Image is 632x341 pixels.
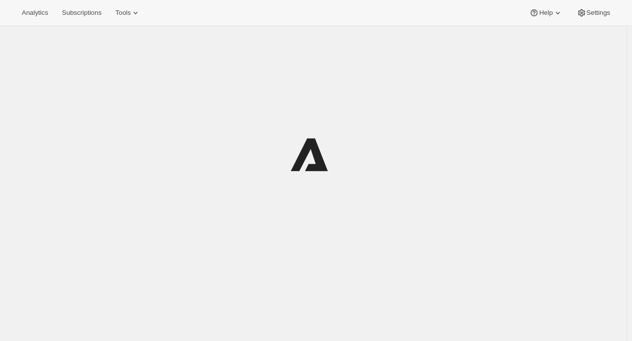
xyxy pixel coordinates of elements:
[56,6,107,20] button: Subscriptions
[22,9,48,17] span: Analytics
[62,9,101,17] span: Subscriptions
[109,6,146,20] button: Tools
[587,9,610,17] span: Settings
[539,9,552,17] span: Help
[523,6,568,20] button: Help
[16,6,54,20] button: Analytics
[571,6,616,20] button: Settings
[115,9,131,17] span: Tools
